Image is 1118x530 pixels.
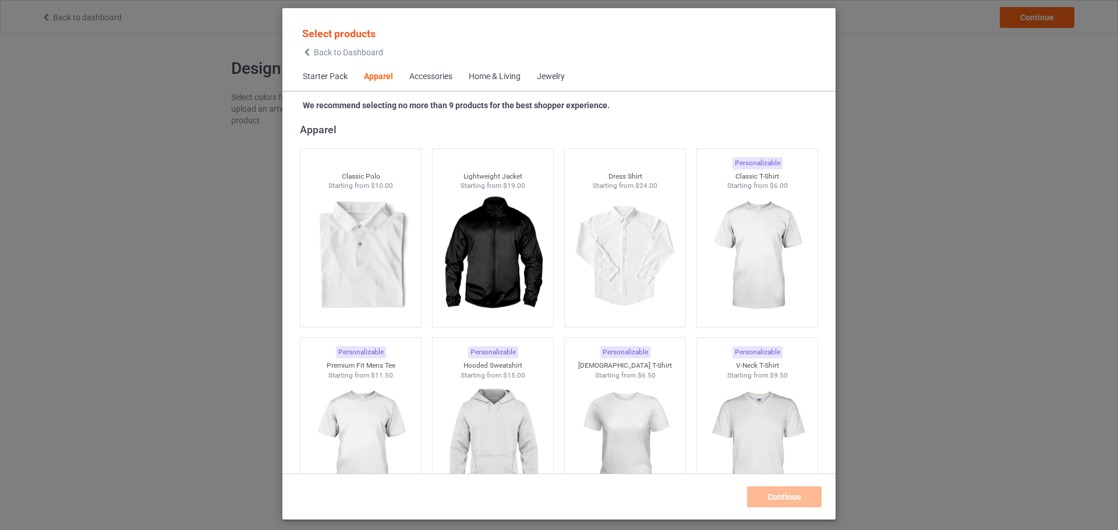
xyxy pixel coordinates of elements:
[441,191,545,321] img: regular.jpg
[573,191,677,321] img: regular.jpg
[364,71,393,83] div: Apparel
[409,71,452,83] div: Accessories
[600,346,650,358] div: Personalizable
[303,101,610,110] strong: We recommend selecting no more than 9 products for the best shopper experience.
[638,371,656,379] span: $6.50
[565,172,686,182] div: Dress Shirt
[302,27,376,40] span: Select products
[433,371,554,380] div: Starting from
[300,172,422,182] div: Classic Polo
[503,371,525,379] span: $15.00
[371,182,393,190] span: $10.00
[300,123,823,136] div: Apparel
[635,182,657,190] span: $24.00
[503,182,525,190] span: $19.00
[733,346,783,358] div: Personalizable
[441,380,545,510] img: regular.jpg
[705,191,809,321] img: regular.jpg
[371,371,393,379] span: $11.50
[537,71,565,83] div: Jewelry
[705,380,809,510] img: regular.jpg
[309,191,413,321] img: regular.jpg
[697,371,818,380] div: Starting from
[697,172,818,182] div: Classic T-Shirt
[433,361,554,371] div: Hooded Sweatshirt
[295,63,356,91] span: Starter Pack
[300,371,422,380] div: Starting from
[433,172,554,182] div: Lightweight Jacket
[770,371,788,379] span: $9.50
[565,361,686,371] div: [DEMOGRAPHIC_DATA] T-Shirt
[697,181,818,191] div: Starting from
[336,346,386,358] div: Personalizable
[733,157,783,169] div: Personalizable
[469,71,521,83] div: Home & Living
[309,380,413,510] img: regular.jpg
[565,181,686,191] div: Starting from
[697,361,818,371] div: V-Neck T-Shirt
[573,380,677,510] img: regular.jpg
[565,371,686,380] div: Starting from
[300,181,422,191] div: Starting from
[468,346,518,358] div: Personalizable
[433,181,554,191] div: Starting from
[770,182,788,190] span: $6.00
[314,48,383,57] span: Back to Dashboard
[300,361,422,371] div: Premium Fit Mens Tee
